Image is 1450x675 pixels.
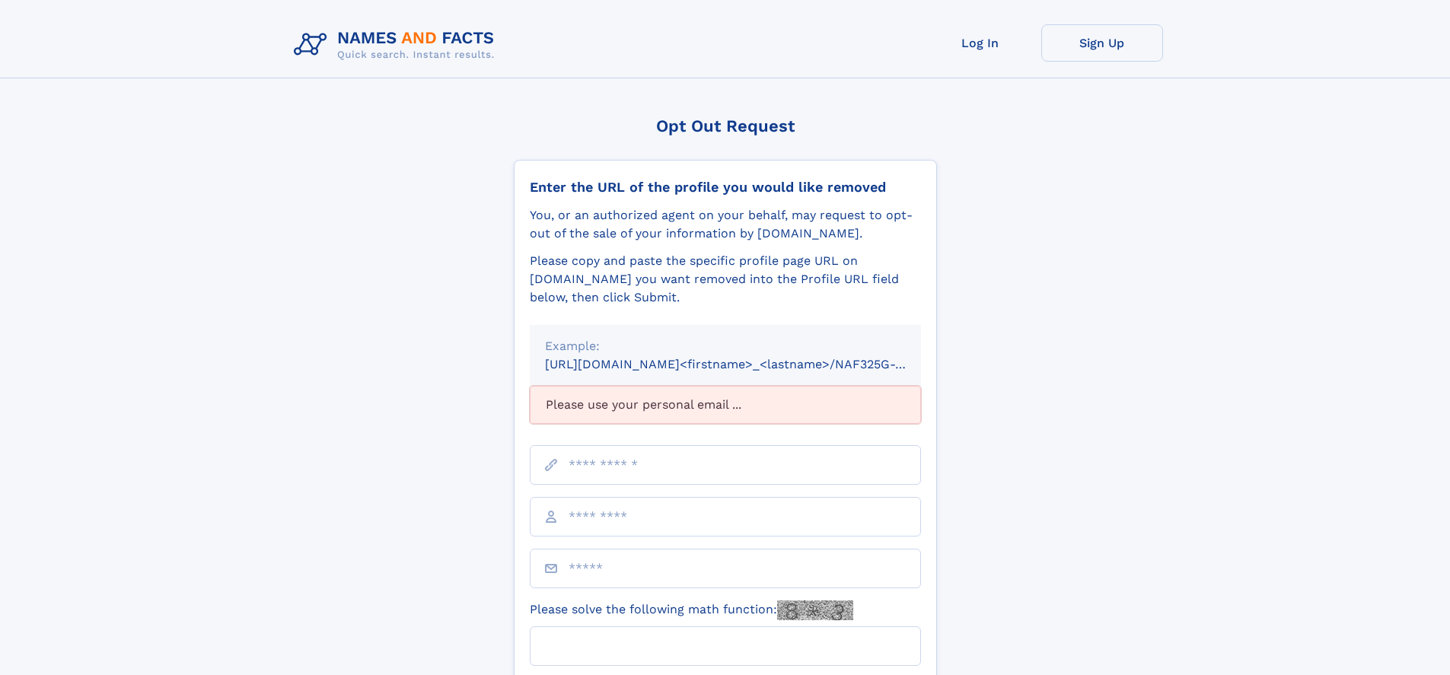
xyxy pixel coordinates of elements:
a: Log In [919,24,1041,62]
label: Please solve the following math function: [530,600,853,620]
div: Enter the URL of the profile you would like removed [530,179,921,196]
div: Please copy and paste the specific profile page URL on [DOMAIN_NAME] you want removed into the Pr... [530,252,921,307]
div: Example: [545,337,906,355]
div: Opt Out Request [514,116,937,135]
div: Please use your personal email ... [530,386,921,424]
a: Sign Up [1041,24,1163,62]
div: You, or an authorized agent on your behalf, may request to opt-out of the sale of your informatio... [530,206,921,243]
small: [URL][DOMAIN_NAME]<firstname>_<lastname>/NAF325G-xxxxxxxx [545,357,950,371]
img: Logo Names and Facts [288,24,507,65]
